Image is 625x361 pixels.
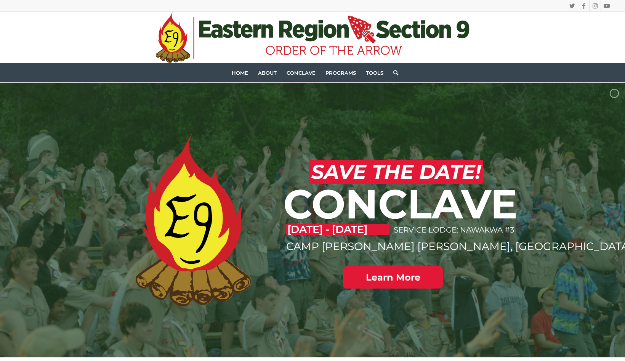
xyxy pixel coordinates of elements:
a: About [253,63,282,82]
a: Conclave [282,63,321,82]
p: CAMP [PERSON_NAME] [PERSON_NAME], [GEOGRAPHIC_DATA] [286,239,518,254]
span: Home [232,70,248,76]
span: Tools [366,70,383,76]
a: Tools [361,63,388,82]
h2: SAVE THE DATE! [309,160,483,184]
p: SERVICE LODGE: NAWAKWA #3 [394,221,516,239]
span: About [258,70,277,76]
a: Programs [321,63,361,82]
span: Programs [325,70,356,76]
p: [DATE] - [DATE] [286,224,389,235]
a: Search [388,63,398,82]
span: Conclave [287,70,316,76]
a: Home [227,63,253,82]
h1: CONCLAVE [283,183,518,225]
